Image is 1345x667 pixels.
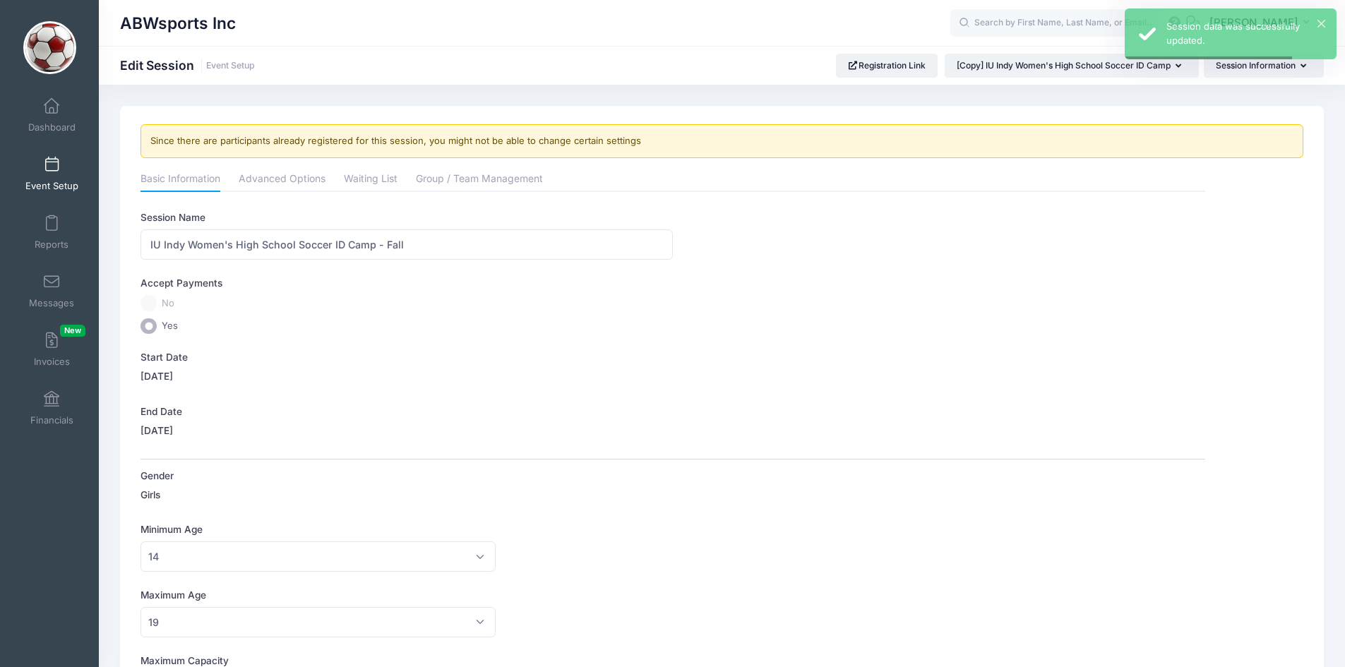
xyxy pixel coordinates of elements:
[141,469,673,483] label: Gender
[60,325,85,337] span: New
[836,54,938,78] a: Registration Link
[148,549,159,564] span: 14
[141,369,173,383] label: [DATE]
[30,414,73,426] span: Financials
[141,522,673,536] label: Minimum Age
[162,296,174,311] span: No
[23,21,76,74] img: ABWsports Inc
[141,350,673,364] label: Start Date
[18,149,85,198] a: Event Setup
[141,276,222,290] label: Accept Payments
[141,607,496,637] span: 19
[141,229,673,260] input: Session Name
[1166,20,1325,47] div: Session data was successfully updated.
[957,60,1171,71] span: [Copy] IU Indy Women's High School Soccer ID Camp
[120,7,236,40] h1: ABWsports Inc
[416,167,543,193] a: Group / Team Management
[28,121,76,133] span: Dashboard
[141,404,673,419] label: End Date
[141,210,673,224] label: Session Name
[29,297,74,309] span: Messages
[239,167,325,193] a: Advanced Options
[18,266,85,316] a: Messages
[141,423,173,438] label: [DATE]
[34,356,70,368] span: Invoices
[120,58,255,73] h1: Edit Session
[1200,7,1324,40] button: [PERSON_NAME]
[950,9,1162,37] input: Search by First Name, Last Name, or Email...
[141,588,673,602] label: Maximum Age
[35,239,68,251] span: Reports
[141,124,1303,158] div: Since there are participants already registered for this session, you might not be able to change...
[141,541,496,572] span: 14
[148,615,159,630] span: 19
[162,319,178,333] span: Yes
[141,167,220,193] a: Basic Information
[18,325,85,374] a: InvoicesNew
[141,488,160,502] label: Girls
[18,383,85,433] a: Financials
[18,90,85,140] a: Dashboard
[1317,20,1325,28] button: ×
[18,208,85,257] a: Reports
[141,318,157,335] input: Yes
[945,54,1199,78] button: [Copy] IU Indy Women's High School Soccer ID Camp
[344,167,397,193] a: Waiting List
[1204,54,1324,78] button: Session Information
[206,61,255,71] a: Event Setup
[25,180,78,192] span: Event Setup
